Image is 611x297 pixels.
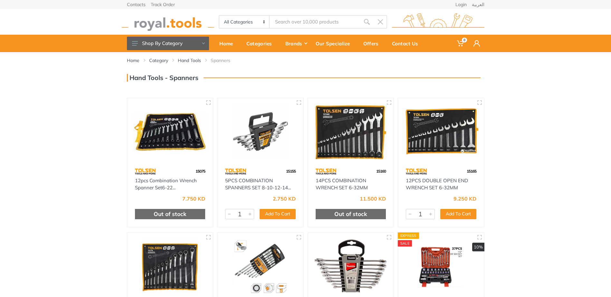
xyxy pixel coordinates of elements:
[387,37,427,50] div: Contact Us
[149,57,168,64] a: Category
[392,13,484,31] img: royal.tools Logo
[398,232,419,239] div: Express
[453,196,476,201] div: 9.250 KD
[127,74,198,82] h3: Hand Tools - Spanners
[182,196,205,201] div: 7.750 KD
[211,57,240,64] li: Spanners
[404,104,478,159] img: Royal Tools - 12PCS DOUBLE OPEN END WRENCH SET 6-32MM
[467,169,476,174] span: 15165
[453,35,469,52] a: 0
[376,169,386,174] span: 15160
[133,239,207,294] img: Royal Tools - 12PCS DOUBLE RING WRENCH SET 6-32MM
[127,2,146,7] a: Contacts
[398,240,412,247] div: SALE
[215,37,242,50] div: Home
[273,196,296,201] div: 2.750 KD
[316,209,386,219] div: Out of stock
[260,209,296,219] button: Add To Cart
[406,177,468,191] a: 12PCS DOUBLE OPEN END WRENCH SET 6-32MM
[151,2,175,7] a: Track Order
[215,35,242,52] a: Home
[133,104,207,159] img: Royal Tools - 12pcs Combination Wrench Spanner Set6-22mm
[223,239,298,294] img: Royal Tools - 7 PCS FLEXIBLE GEAR SPANNER SET 8MM -19 MM
[281,37,311,50] div: Brands
[316,177,368,191] a: 14PCS COMBINATION WRENCH SET 6-32MM
[242,37,281,50] div: Categories
[440,209,476,219] button: Add To Cart
[122,13,214,31] img: royal.tools Logo
[135,166,156,177] img: 64.webp
[472,2,484,7] a: العربية
[178,57,201,64] a: Hand Tools
[314,239,388,294] img: Royal Tools - Combination Wrench 9 Piece
[225,177,291,191] a: 5PCS COMBINATION SPANNERS SET 8-10-12-14...
[359,35,387,52] a: Offers
[127,57,139,64] a: Home
[311,37,359,50] div: Our Specialize
[135,209,205,219] div: Out of stock
[127,37,209,50] button: Shop By Category
[387,35,427,52] a: Contact Us
[311,35,359,52] a: Our Specialize
[359,37,387,50] div: Offers
[455,2,467,7] a: Login
[225,166,246,177] img: 64.webp
[472,243,484,252] div: 10%
[219,16,270,28] select: Category
[314,104,388,159] img: Royal Tools - 14PCS COMBINATION WRENCH SET 6-32MM
[286,169,296,174] span: 15155
[316,166,337,177] img: 64.webp
[462,38,467,42] span: 0
[223,104,298,159] img: Royal Tools - 5PCS COMBINATION SPANNERS SET 8-10-12-14-17
[406,166,427,177] img: 64.webp
[127,57,484,64] nav: breadcrumb
[135,177,197,191] a: 12pcs Combination Wrench Spanner Set6-22...
[404,239,478,294] img: Royal Tools - Socket Set 37 Pcs With Spanner
[270,15,360,29] input: Site search
[360,196,386,201] div: 11.500 KD
[242,35,281,52] a: Categories
[196,169,205,174] span: 15075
